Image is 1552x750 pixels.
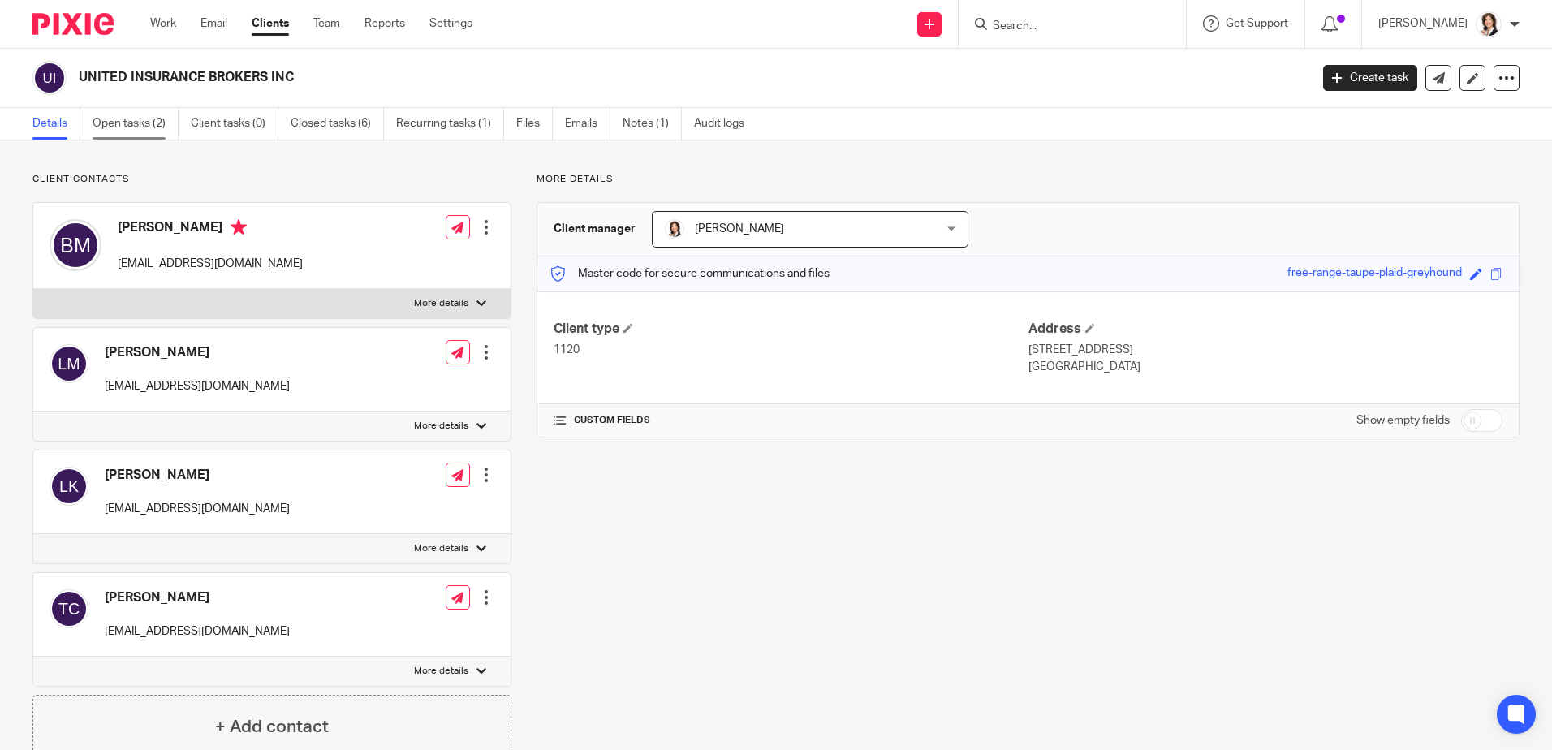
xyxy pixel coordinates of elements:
[396,108,504,140] a: Recurring tasks (1)
[414,542,468,555] p: More details
[105,623,290,640] p: [EMAIL_ADDRESS][DOMAIN_NAME]
[105,467,290,484] h4: [PERSON_NAME]
[554,414,1028,427] h4: CUSTOM FIELDS
[32,108,80,140] a: Details
[694,108,757,140] a: Audit logs
[665,219,684,239] img: BW%20Website%203%20-%20square.jpg
[429,15,472,32] a: Settings
[79,69,1054,86] h2: UNITED INSURANCE BROKERS INC
[1356,412,1450,429] label: Show empty fields
[191,108,278,140] a: Client tasks (0)
[1028,359,1502,375] p: [GEOGRAPHIC_DATA]
[150,15,176,32] a: Work
[32,173,511,186] p: Client contacts
[695,223,784,235] span: [PERSON_NAME]
[252,15,289,32] a: Clients
[1378,15,1468,32] p: [PERSON_NAME]
[1476,11,1502,37] img: BW%20Website%203%20-%20square.jpg
[550,265,830,282] p: Master code for secure communications and files
[414,297,468,310] p: More details
[537,173,1520,186] p: More details
[118,219,303,239] h4: [PERSON_NAME]
[50,589,88,628] img: svg%3E
[93,108,179,140] a: Open tasks (2)
[554,342,1028,358] p: 1120
[1028,321,1502,338] h4: Address
[231,219,247,235] i: Primary
[118,256,303,272] p: [EMAIL_ADDRESS][DOMAIN_NAME]
[554,321,1028,338] h4: Client type
[50,467,88,506] img: svg%3E
[105,378,290,394] p: [EMAIL_ADDRESS][DOMAIN_NAME]
[200,15,227,32] a: Email
[105,501,290,517] p: [EMAIL_ADDRESS][DOMAIN_NAME]
[1323,65,1417,91] a: Create task
[623,108,682,140] a: Notes (1)
[554,221,636,237] h3: Client manager
[1287,265,1462,283] div: free-range-taupe-plaid-greyhound
[414,665,468,678] p: More details
[313,15,340,32] a: Team
[516,108,553,140] a: Files
[1226,18,1288,29] span: Get Support
[105,344,290,361] h4: [PERSON_NAME]
[1028,342,1502,358] p: [STREET_ADDRESS]
[105,589,290,606] h4: [PERSON_NAME]
[364,15,405,32] a: Reports
[32,61,67,95] img: svg%3E
[991,19,1137,34] input: Search
[50,344,88,383] img: svg%3E
[32,13,114,35] img: Pixie
[291,108,384,140] a: Closed tasks (6)
[414,420,468,433] p: More details
[215,714,329,739] h4: + Add contact
[565,108,610,140] a: Emails
[50,219,101,271] img: svg%3E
